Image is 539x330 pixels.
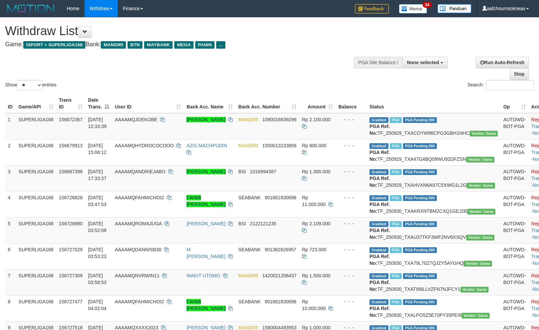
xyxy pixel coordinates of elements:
td: AUTOWD-BOT-PGA [500,191,529,217]
span: Copy 901661830698 to clipboard [265,195,296,200]
td: TF_250930_TXAU37TKF3WF2NV6XSQV [367,217,500,243]
td: 4 [5,191,16,217]
a: [PERSON_NAME] [186,169,225,174]
span: MAYBANK [144,41,173,49]
th: Amount: activate to sort column ascending [299,94,336,113]
a: FAHMI [PERSON_NAME] [186,299,225,311]
span: Rp 10.000.000 [302,299,325,311]
td: SUPERLIGA168 [16,243,57,269]
span: Vendor URL: https://trx31.1velocity.biz [467,209,496,214]
span: BTN [128,41,142,49]
span: AAAAMQDANNISB30 [115,247,161,252]
span: BSI [238,221,246,226]
span: Rp 800.000 [302,143,326,148]
span: None selected [407,60,439,65]
img: Button%20Memo.svg [399,4,427,14]
td: SUPERLIGA168 [16,217,57,243]
h4: Game: Bank: [5,41,353,48]
span: Marked by aafsoycanthlai [390,169,402,175]
th: Bank Acc. Number: activate to sort column ascending [235,94,299,113]
label: Show entries [5,80,57,90]
span: Grabbed [369,273,388,279]
span: Vendor URL: https://trx31.1velocity.biz [462,313,490,319]
span: PGA Pending [403,273,437,279]
span: Vendor URL: https://trx31.1velocity.biz [467,183,495,188]
img: MOTION_logo.png [5,3,57,14]
span: AAAAMQFAHMICHOI2 [115,299,164,304]
span: Copy 1550013233856 to clipboard [262,143,296,148]
td: TF_250929_TXACOYW96CPG3GBH1NHC [367,113,500,139]
td: AUTOWD-BOT-PGA [500,243,529,269]
span: MANDIRI [101,41,126,49]
span: Rp 1.300.000 [302,169,330,174]
td: AUTOWD-BOT-PGA [500,139,529,165]
span: Copy 1420021206437 to clipboard [262,273,296,278]
td: TF_250930_TXA79L70Z7QJZY5AYGHQ [367,243,500,269]
td: SUPERLIGA168 [16,165,57,191]
span: MANDIRI [238,143,258,148]
div: - - - [338,272,364,279]
b: PGA Ref. No: [369,202,390,214]
td: TF_250929_TXA47G4BQ08WU92DFZSN [367,139,500,165]
span: Rp 11.000.000 [302,195,325,207]
button: None selected [403,57,448,68]
h1: Withdraw List [5,24,353,38]
span: AAAAMQANDRIEJABO [115,169,165,174]
span: Rp 723.000 [302,247,326,252]
span: Copy 901661830698 to clipboard [265,299,296,304]
a: Stop [510,68,529,80]
input: Search: [486,80,534,90]
span: PGA Pending [403,247,437,253]
th: Date Trans.: activate to sort column descending [85,94,112,113]
span: BSI [238,169,246,174]
td: AUTOWD-BOT-PGA [500,165,529,191]
td: TF_250930_TXAKRXNTBM2CXQ1GEJ2B [367,191,500,217]
span: AAAAMQJOEKOBE [115,117,157,122]
td: SUPERLIGA168 [16,139,57,165]
td: 8 [5,295,16,321]
span: Grabbed [369,117,388,123]
th: Balance [336,94,367,113]
span: Grabbed [369,299,388,305]
span: AAAAMQHYDROCOCOOO [115,143,174,148]
span: ... [216,41,225,49]
b: PGA Ref. No: [369,124,390,136]
span: Rp 2.109.000 [302,221,330,226]
b: PGA Ref. No: [369,280,390,292]
td: 1 [5,113,16,139]
span: Marked by aafromsomean [390,273,402,279]
span: [DATE] 03:58:53 [88,273,107,285]
a: [PERSON_NAME] [186,117,225,122]
span: Grabbed [369,247,388,253]
span: Marked by aafsengchandara [390,143,402,149]
div: - - - [338,194,364,201]
span: [DATE] 04:02:04 [88,299,107,311]
span: ISPORT > SUPERLIGA168 [23,41,85,49]
span: PGA Pending [403,143,437,149]
span: 156687398 [59,169,83,174]
span: MANDIRI [238,117,258,122]
span: Marked by aafandaneth [390,195,402,201]
td: SUPERLIGA168 [16,295,57,321]
th: Op: activate to sort column ascending [500,94,529,113]
span: Vendor URL: https://trx31.1velocity.biz [470,131,498,136]
td: 7 [5,269,16,295]
th: User ID: activate to sort column ascending [112,94,184,113]
div: - - - [338,116,364,123]
span: Copy 1016994387 to clipboard [250,169,276,174]
span: Vendor URL: https://trx31.1velocity.biz [461,287,489,293]
span: 156679913 [59,143,83,148]
td: SUPERLIGA168 [16,113,57,139]
span: SEABANK [238,195,261,200]
span: PGA Pending [403,221,437,227]
span: MANDIRI [238,273,258,278]
span: Marked by aafsengchandara [390,117,402,123]
span: Marked by aafandaneth [390,247,402,253]
div: - - - [338,142,364,149]
td: SUPERLIGA168 [16,269,57,295]
select: Showentries [17,80,42,90]
a: FAHMI [PERSON_NAME] [186,195,225,207]
span: Vendor URL: https://trx31.1velocity.biz [464,261,492,266]
div: - - - [338,246,364,253]
span: AAAAMQROMAJUGA [115,221,161,226]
